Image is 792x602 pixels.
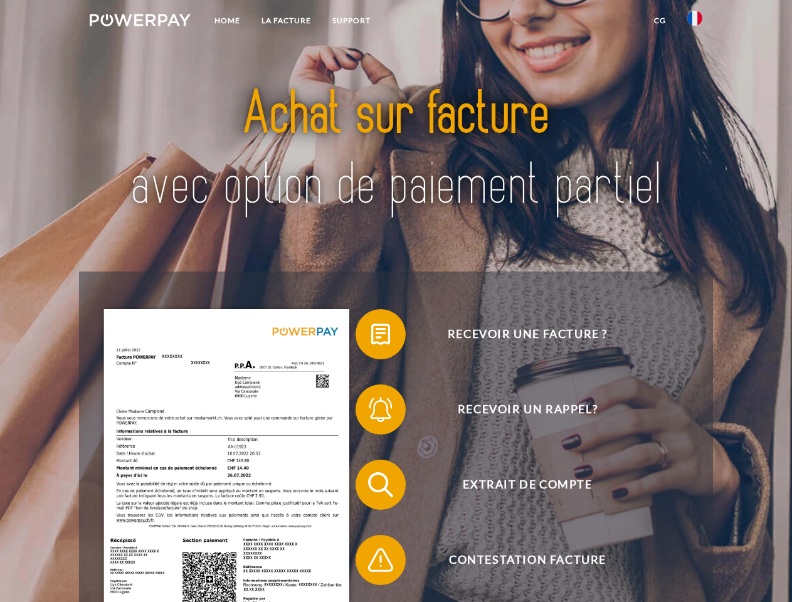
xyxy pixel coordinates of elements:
[356,535,682,585] button: Contestation Facture
[374,384,681,435] span: Recevoir un rappel?
[643,9,677,32] a: CG
[687,11,702,26] img: fr
[365,544,396,576] img: qb_warning.svg
[204,9,251,32] a: Home
[374,309,681,359] span: Recevoir une facture ?
[374,460,681,510] span: Extrait de compte
[356,384,682,435] button: Recevoir un rappel?
[251,9,322,32] a: LA FACTURE
[374,535,681,585] span: Contestation Facture
[356,460,682,510] button: Extrait de compte
[365,469,396,500] img: qb_search.svg
[120,60,672,240] img: title-powerpay_fr.svg
[356,309,682,359] button: Recevoir une facture ?
[365,394,396,425] img: qb_bell.svg
[322,9,381,32] a: Support
[90,14,191,26] img: logo-powerpay-white.svg
[365,319,396,350] img: qb_bill.svg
